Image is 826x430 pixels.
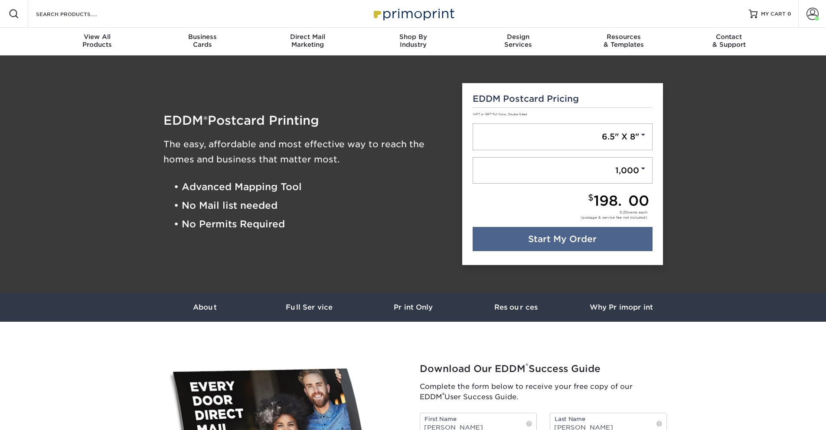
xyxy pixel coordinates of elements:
[676,28,782,55] a: Contact& Support
[257,303,361,311] h3: Full Service
[361,293,465,322] a: Print Only
[153,293,257,322] a: About
[594,192,649,209] span: 198.00
[571,28,676,55] a: Resources& Templates
[360,28,466,55] a: Shop ByIndustry
[420,382,667,402] p: Complete the form below to receive your free copy of our EDDM User Success Guide.
[150,28,255,55] a: BusinessCards
[255,33,360,48] div: Marketing
[153,303,257,311] h3: About
[203,114,208,126] span: ®
[581,210,647,220] div: cents each (postage & service fee not included)
[473,113,527,116] small: 14PT or 16PT Full Color, Double Sided
[420,363,667,375] h2: Download Our EDDM Success Guide
[360,33,466,48] div: Industry
[588,193,594,203] small: $
[620,210,628,214] span: 0.20
[465,293,569,322] a: Resources
[174,215,450,234] li: • No Permits Required
[787,11,791,17] span: 0
[360,33,466,41] span: Shop By
[569,303,673,311] h3: Why Primoprint
[473,227,653,251] a: Start My Order
[150,33,255,48] div: Cards
[163,137,450,167] h3: The easy, affordable and most effective way to reach the homes and business that matter most.
[257,293,361,322] a: Full Service
[473,157,653,184] a: 1,000
[571,33,676,41] span: Resources
[45,28,150,55] a: View AllProducts
[465,303,569,311] h3: Resources
[473,94,653,104] h5: EDDM Postcard Pricing
[466,28,571,55] a: DesignServices
[526,362,529,370] sup: ®
[370,4,457,23] img: Primoprint
[676,33,782,48] div: & Support
[676,33,782,41] span: Contact
[466,33,571,41] span: Design
[761,10,786,18] span: MY CART
[361,303,465,311] h3: Print Only
[255,33,360,41] span: Direct Mail
[466,33,571,48] div: Services
[442,391,444,398] sup: ®
[473,123,653,150] a: 6.5" X 8"
[569,293,673,322] a: Why Primoprint
[35,9,120,19] input: SEARCH PRODUCTS.....
[571,33,676,48] div: & Templates
[163,114,450,126] h1: EDDM Postcard Printing
[255,28,360,55] a: Direct MailMarketing
[150,33,255,41] span: Business
[45,33,150,48] div: Products
[174,196,450,215] li: • No Mail list needed
[45,33,150,41] span: View All
[174,178,450,196] li: • Advanced Mapping Tool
